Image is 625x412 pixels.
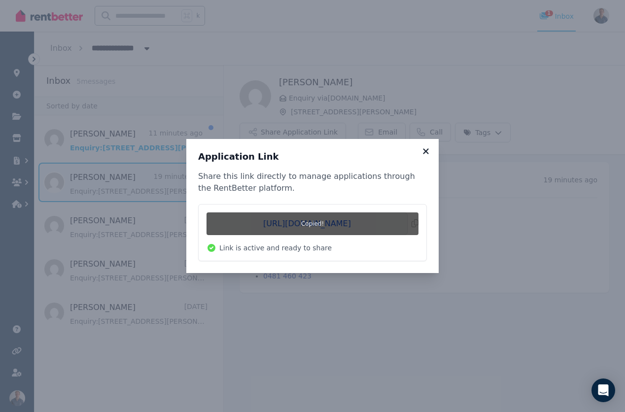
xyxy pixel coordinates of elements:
[207,212,418,235] span: Copied!
[198,171,427,194] p: Share this link directly to manage applications through the RentBetter platform.
[207,212,418,235] button: [URL][DOMAIN_NAME]Copied!
[591,378,615,402] div: Open Intercom Messenger
[198,151,427,163] h3: Application Link
[219,243,332,253] span: Link is active and ready to share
